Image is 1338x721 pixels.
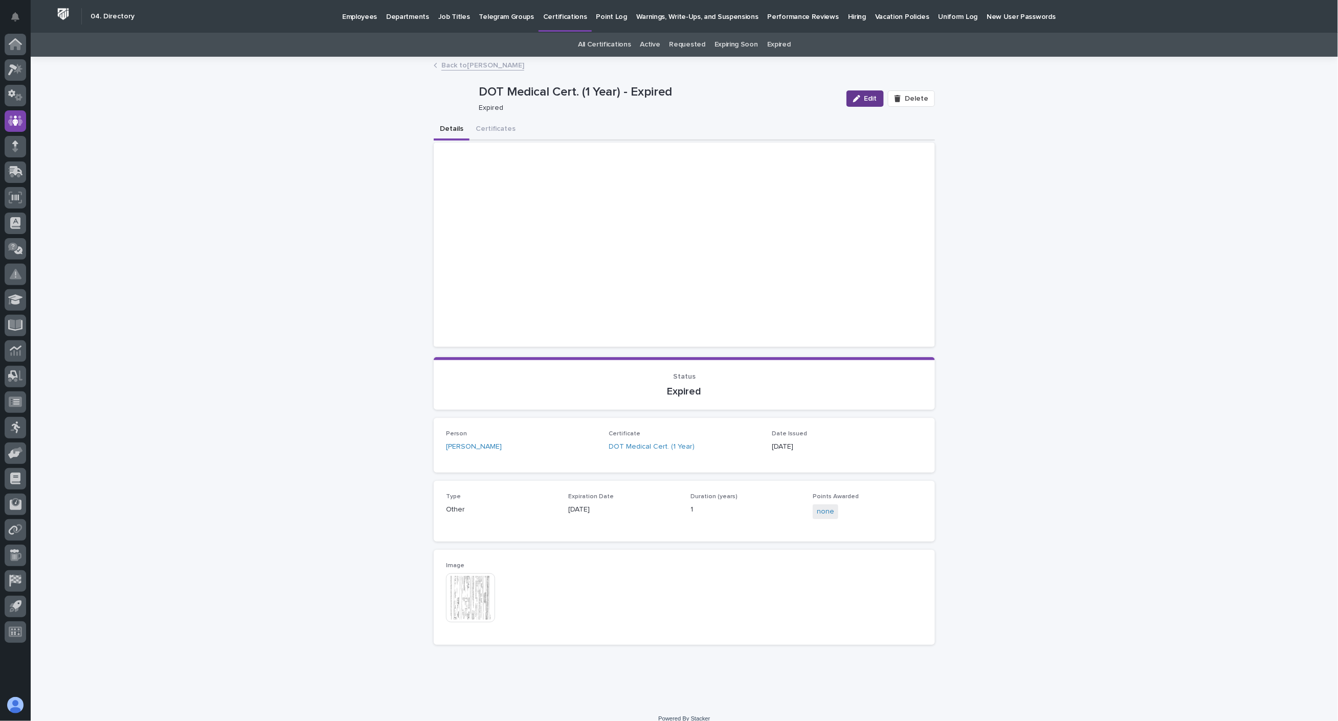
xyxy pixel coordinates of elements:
a: [PERSON_NAME] [446,441,502,452]
span: Type [446,494,461,500]
button: Notifications [5,6,26,28]
span: Duration (years) [690,494,738,500]
h2: 04. Directory [91,12,135,21]
span: Certificate [609,431,641,437]
button: Details [434,119,470,141]
p: DOT Medical Cert. (1 Year) - Expired [479,85,838,100]
p: Expired [479,104,834,112]
a: DOT Medical Cert. (1 Year) [609,441,695,452]
a: none [817,506,834,517]
button: Certificates [470,119,522,141]
span: Expiration Date [568,494,614,500]
p: Other [446,504,556,515]
span: Edit [864,95,877,102]
div: Notifications [13,12,26,29]
span: Points Awarded [813,494,859,500]
p: [DATE] [772,441,923,452]
p: [DATE] [568,504,678,515]
a: All Certifications [578,33,631,57]
button: users-avatar [5,694,26,716]
img: Workspace Logo [54,5,73,24]
span: Status [673,373,696,380]
span: Date Issued [772,431,807,437]
p: Expired [446,385,923,398]
span: Image [446,563,464,569]
a: Expired [767,33,791,57]
a: Back to[PERSON_NAME] [441,59,524,71]
button: Delete [888,90,935,107]
p: 1 [690,504,800,515]
span: Delete [905,95,928,102]
button: Edit [846,90,884,107]
a: Active [640,33,660,57]
span: Person [446,431,467,437]
a: Requested [670,33,705,57]
a: Expiring Soon [715,33,758,57]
